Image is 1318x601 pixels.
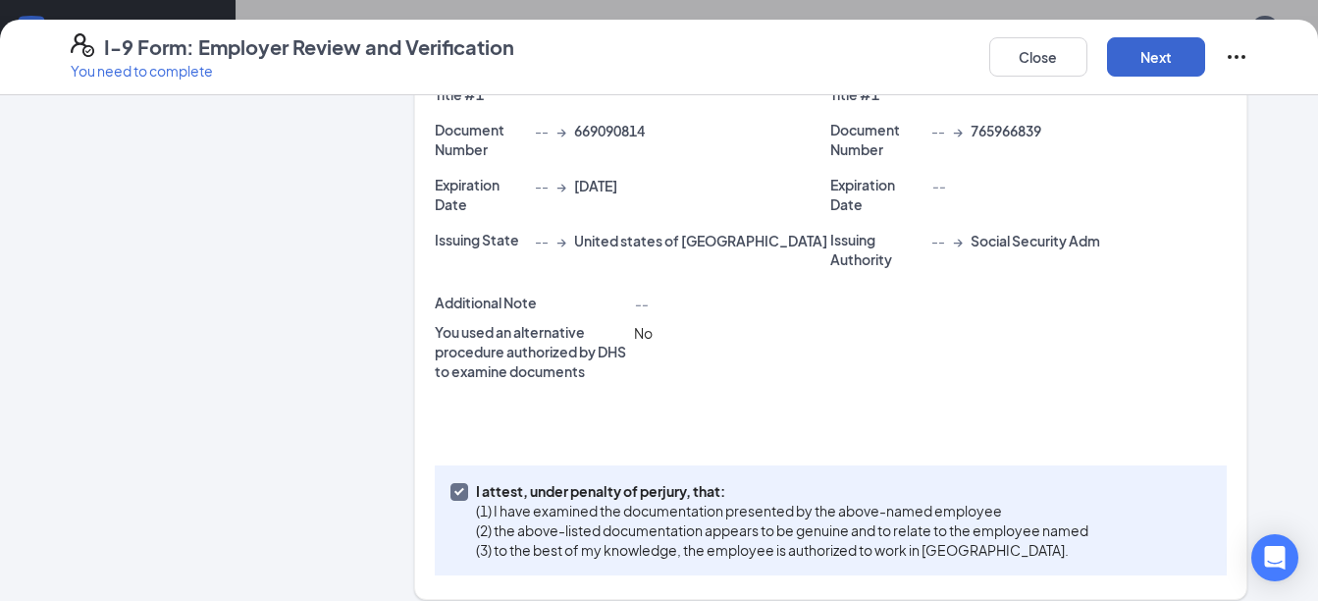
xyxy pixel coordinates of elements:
[1251,534,1298,581] div: Open Intercom Messenger
[971,121,1041,140] span: 765966839
[556,176,566,195] span: →
[435,293,627,312] p: Additional Note
[931,121,945,140] span: --
[1107,37,1205,77] button: Next
[634,324,653,342] span: No
[535,176,549,195] span: --
[931,177,945,194] span: --
[989,37,1087,77] button: Close
[476,540,1088,560] p: (3) to the best of my knowledge, the employee is authorized to work in [GEOGRAPHIC_DATA].
[1225,45,1248,69] svg: Ellipses
[476,501,1088,520] p: (1) I have examined the documentation presented by the above-named employee
[535,231,549,250] span: --
[104,33,514,61] h4: I-9 Form: Employer Review and Verification
[574,121,645,140] span: 669090814
[435,322,627,381] p: You used an alternative procedure authorized by DHS to examine documents
[634,295,648,312] span: --
[574,231,827,250] span: United states of [GEOGRAPHIC_DATA]
[556,121,566,140] span: →
[971,231,1100,250] span: Social Security Adm
[931,231,945,250] span: --
[830,230,923,269] p: Issuing Authority
[435,230,528,249] p: Issuing State
[556,231,566,250] span: →
[953,231,963,250] span: →
[71,33,94,57] svg: FormI9EVerifyIcon
[71,61,514,81] p: You need to complete
[574,176,617,195] span: [DATE]
[476,520,1088,540] p: (2) the above-listed documentation appears to be genuine and to relate to the employee named
[435,175,528,214] p: Expiration Date
[830,175,923,214] p: Expiration Date
[535,121,549,140] span: --
[435,120,528,159] p: Document Number
[953,121,963,140] span: →
[476,481,1088,501] p: I attest, under penalty of perjury, that:
[830,120,923,159] p: Document Number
